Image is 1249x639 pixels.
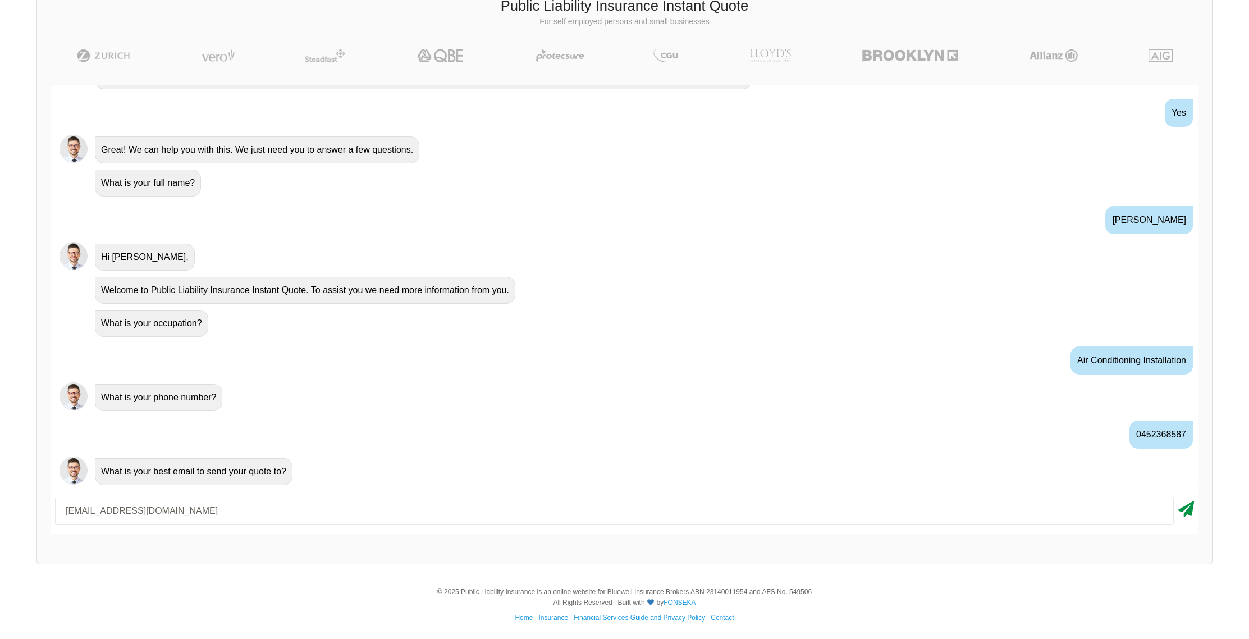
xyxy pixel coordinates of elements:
[574,614,705,622] a: Financial Services Guide and Privacy Policy
[410,49,471,62] img: QBE | Public Liability Insurance
[60,457,88,485] img: Chatbot | PLI
[95,458,292,485] div: What is your best email to send your quote to?
[664,599,696,606] a: FONSEKA
[858,49,963,62] img: Brooklyn | Public Liability Insurance
[95,136,419,163] div: Great! We can help you with this. We just need you to answer a few questions.
[95,170,201,197] div: What is your full name?
[300,49,350,62] img: Steadfast | Public Liability Insurance
[60,382,88,410] img: Chatbot | PLI
[95,244,195,271] div: Hi [PERSON_NAME],
[1129,421,1193,449] div: 0452368587
[515,614,533,622] a: Home
[196,49,240,62] img: Vero | Public Liability Insurance
[649,49,683,62] img: CGU | Public Liability Insurance
[1070,346,1193,375] div: air conditioning installation
[55,497,1174,525] input: Your email
[1144,49,1177,62] img: AIG | Public Liability Insurance
[95,310,208,337] div: What is your occupation?
[95,384,222,411] div: What is your phone number?
[60,135,88,163] img: Chatbot | PLI
[538,614,568,622] a: Insurance
[1024,49,1083,62] img: Allianz | Public Liability Insurance
[743,49,797,62] img: LLOYD's | Public Liability Insurance
[45,16,1204,28] p: For self employed persons and small businesses
[1165,99,1193,127] div: Yes
[95,277,515,304] div: Welcome to Public Liability Insurance Instant Quote. To assist you we need more information from ...
[60,242,88,270] img: Chatbot | PLI
[532,49,588,62] img: Protecsure | Public Liability Insurance
[72,49,135,62] img: Zurich | Public Liability Insurance
[711,614,734,622] a: Contact
[1105,206,1193,234] div: [PERSON_NAME]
